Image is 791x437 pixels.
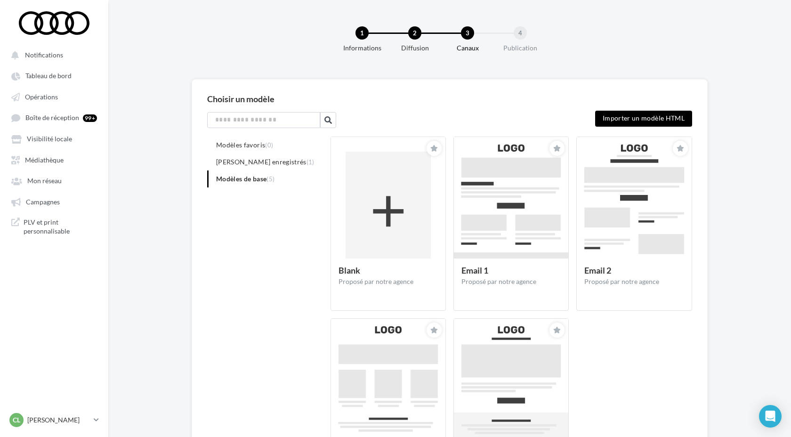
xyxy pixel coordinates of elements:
[25,51,63,59] span: Notifications
[332,43,392,53] div: Informations
[584,266,684,275] div: Email 2
[339,277,413,285] span: Proposé par notre agence
[759,405,782,428] div: Open Intercom Messenger
[216,158,315,166] span: [PERSON_NAME] enregistrés
[8,411,101,429] a: Cl [PERSON_NAME]
[25,93,58,101] span: Opérations
[339,266,438,275] div: Blank
[385,43,445,53] div: Diffusion
[437,43,498,53] div: Canaux
[307,158,315,166] span: (1)
[24,218,97,236] span: PLV et print personnalisable
[408,26,421,40] div: 2
[454,137,568,285] img: message.thumb
[6,214,103,240] a: PLV et print personnalisable
[6,172,103,189] a: Mon réseau
[265,141,273,149] span: (0)
[461,266,561,275] div: Email 1
[13,415,20,425] span: Cl
[490,43,550,53] div: Publication
[216,141,273,149] span: Modèles favoris
[355,26,369,40] div: 1
[83,114,97,122] div: 99+
[27,177,62,185] span: Mon réseau
[577,137,691,285] img: message.thumb
[266,175,274,183] span: (5)
[461,277,536,285] span: Proposé par notre agence
[27,415,90,425] p: [PERSON_NAME]
[26,198,60,206] span: Campagnes
[584,277,659,285] span: Proposé par notre agence
[461,26,474,40] div: 3
[514,26,527,40] div: 4
[331,137,445,285] img: message.thumb
[25,72,72,80] span: Tableau de bord
[6,88,103,105] a: Opérations
[595,111,692,127] label: Importer un modèle HTML
[6,151,103,168] a: Médiathèque
[25,114,79,122] span: Boîte de réception
[6,46,99,63] button: Notifications
[6,67,103,84] a: Tableau de bord
[25,156,64,164] span: Médiathèque
[216,175,274,183] span: Modèles de base
[6,193,103,210] a: Campagnes
[6,109,103,126] a: Boîte de réception 99+
[27,135,72,143] span: Visibilité locale
[207,95,692,103] div: Choisir un modèle
[6,130,103,147] a: Visibilité locale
